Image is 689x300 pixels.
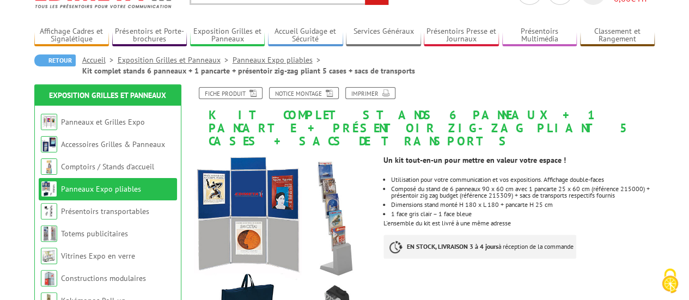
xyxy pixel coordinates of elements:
img: Accessoires Grilles & Panneaux [41,136,57,152]
a: Panneaux et Grilles Expo [61,117,145,127]
img: Constructions modulaires [41,270,57,286]
img: Totems publicitaires [41,225,57,242]
a: Fiche produit [199,87,263,99]
div: L'ensemble du kit est livré à une même adresse [383,148,663,270]
a: Panneaux Expo pliables [61,184,141,194]
img: Panneaux Expo pliables [41,181,57,197]
a: Présentoirs et Porte-brochures [112,27,187,45]
a: Accessoires Grilles & Panneaux [61,139,165,149]
a: Présentoirs transportables [61,206,149,216]
a: Exposition Grilles et Panneaux [49,90,166,100]
strong: EN STOCK, LIVRAISON 3 à 4 jours [407,242,498,250]
td: Un kit tout-en-un pour mettre en valeur votre espace ! [383,155,637,166]
a: Accueil Guidage et Sécurité [268,27,343,45]
p: à réception de la commande [383,235,576,259]
li: 1 face gris clair – 1 face bleue [391,211,655,217]
a: Exposition Grilles et Panneaux [190,27,265,45]
img: Présentoirs transportables [41,203,57,219]
li: Composé du stand de 6 panneaux 90 x 60 cm avec 1 pancarte 25 x 60 cm (référence 215000) + présent... [391,186,655,199]
h1: Kit complet stands 6 panneaux + 1 pancarte + présentoir zig-zag pliant 5 cases + sacs de transports [184,87,663,148]
a: Vitrines Expo en verre [61,251,135,261]
a: Services Généraux [346,27,421,45]
a: Exposition Grilles et Panneaux [118,55,233,65]
a: Classement et Rangement [580,27,655,45]
a: Panneaux Expo pliables [233,55,325,65]
img: Cookies (ventana modal) [656,267,684,295]
img: Vitrines Expo en verre [41,248,57,264]
li: Utilisation pour votre communication et vos expositions. Affichage double-faces [391,176,655,183]
a: Présentoirs Presse et Journaux [424,27,499,45]
a: Totems publicitaires [61,229,128,238]
a: Comptoirs / Stands d'accueil [61,162,154,172]
a: Imprimer [345,87,395,99]
a: Constructions modulaires [61,273,146,283]
li: Dimensions stand monté H 180 x L 180 + pancarte H 25 cm [391,201,655,208]
a: Accueil [82,55,118,65]
a: Notice Montage [269,87,339,99]
img: Panneaux et Grilles Expo [41,114,57,130]
a: Présentoirs Multimédia [502,27,577,45]
a: Retour [34,54,76,66]
button: Cookies (ventana modal) [651,263,689,300]
img: Comptoirs / Stands d'accueil [41,158,57,175]
a: Affichage Cadres et Signalétique [34,27,109,45]
li: Kit complet stands 6 panneaux + 1 pancarte + présentoir zig-zag pliant 5 cases + sacs de transports [82,65,415,76]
